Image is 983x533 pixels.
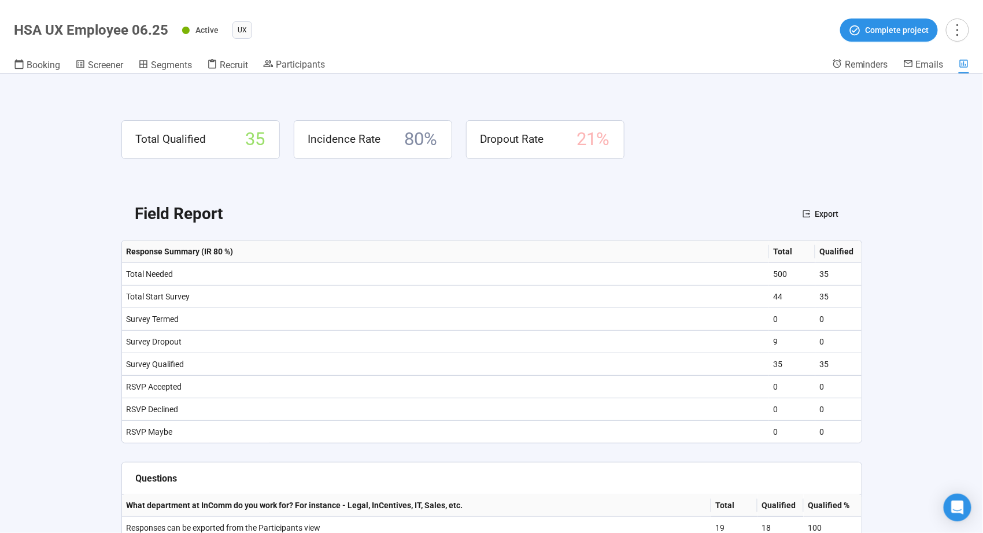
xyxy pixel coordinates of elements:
[840,18,938,42] button: Complete project
[308,131,381,148] span: Incidence Rate
[815,208,839,220] span: Export
[127,360,184,369] span: Survey Qualified
[804,494,862,517] th: Qualified %
[577,125,610,154] span: 21 %
[815,421,862,443] td: 0
[246,125,265,154] span: 35
[122,494,711,517] th: What department at InComm do you work for? For instance - Legal, InCentives, IT, Sales, etc.
[136,471,848,486] div: Questions
[220,60,248,71] span: Recruit
[138,58,192,73] a: Segments
[769,240,815,263] th: Total
[916,59,944,70] span: Emails
[769,353,815,376] td: 35
[127,292,190,301] span: Total Start Survey
[195,25,219,35] span: Active
[14,58,60,73] a: Booking
[151,60,192,71] span: Segments
[903,58,944,72] a: Emails
[815,398,862,421] td: 0
[136,131,206,148] span: Total Qualified
[793,205,848,223] button: exportExport
[135,201,223,227] h2: Field Report
[711,494,757,517] th: Total
[946,18,969,42] button: more
[769,308,815,331] td: 0
[944,494,971,521] div: Open Intercom Messenger
[122,240,769,263] th: Response Summary (IR 80 %)
[769,376,815,398] td: 0
[815,286,862,308] td: 35
[127,427,173,436] span: RSVP Maybe
[127,269,173,279] span: Total Needed
[815,308,862,331] td: 0
[769,263,815,286] td: 500
[866,24,929,36] span: Complete project
[27,60,60,71] span: Booking
[769,398,815,421] td: 0
[263,58,325,72] a: Participants
[127,405,179,414] span: RSVP Declined
[949,22,965,38] span: more
[127,337,182,346] span: Survey Dropout
[75,58,123,73] a: Screener
[769,421,815,443] td: 0
[769,331,815,353] td: 9
[127,314,179,324] span: Survey Termed
[14,22,168,38] h1: HSA UX Employee 06.25
[238,24,247,36] span: UX
[815,331,862,353] td: 0
[276,59,325,70] span: Participants
[845,59,888,70] span: Reminders
[815,240,862,263] th: Qualified
[803,210,811,218] span: export
[815,353,862,376] td: 35
[207,58,248,73] a: Recruit
[481,131,544,148] span: Dropout Rate
[88,60,123,71] span: Screener
[769,286,815,308] td: 44
[832,58,888,72] a: Reminders
[127,382,182,391] span: RSVP Accepted
[405,125,438,154] span: 80 %
[815,376,862,398] td: 0
[815,263,862,286] td: 35
[757,494,804,517] th: Qualified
